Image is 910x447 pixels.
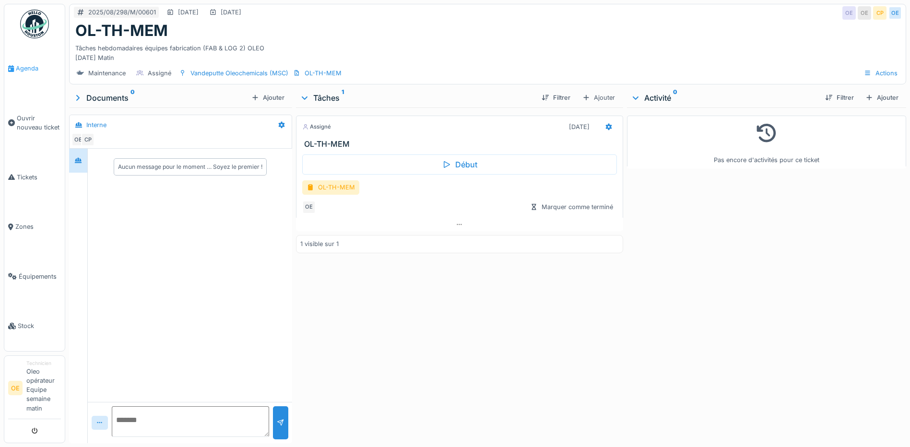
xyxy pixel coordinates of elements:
div: OE [71,133,85,146]
div: Vandeputte Oleochemicals (MSC) [190,69,288,78]
div: Ajouter [248,91,288,104]
a: Équipements [4,251,65,301]
div: Marquer comme terminé [526,200,617,213]
img: Badge_color-CXgf-gQk.svg [20,10,49,38]
div: Début [302,154,617,175]
sup: 0 [130,92,135,104]
div: OE [842,6,856,20]
li: OE [8,381,23,395]
a: Ouvrir nouveau ticket [4,94,65,153]
div: Technicien [26,360,61,367]
div: OE [302,200,316,214]
div: Aucun message pour le moment … Soyez le premier ! [118,163,262,171]
a: OE TechnicienOleo opérateur Equipe semaine matin [8,360,61,419]
div: Activité [631,92,817,104]
div: 1 visible sur 1 [300,239,339,248]
a: Zones [4,202,65,252]
div: Tâches hebdomadaires équipes fabrication (FAB & LOG 2) OLEO [DATE] Matin [75,40,900,62]
a: Agenda [4,44,65,94]
div: Assigné [148,69,171,78]
h3: OL-TH-MEM [304,140,619,149]
div: Interne [86,120,106,129]
div: 2025/08/298/M/00601 [88,8,156,17]
div: Maintenance [88,69,126,78]
div: [DATE] [569,122,590,131]
sup: 0 [673,92,677,104]
span: Agenda [16,64,61,73]
div: Ajouter [862,91,902,104]
div: Documents [73,92,248,104]
div: Filtrer [821,91,858,104]
div: Actions [860,66,902,80]
div: Ajouter [578,91,619,105]
h1: OL-TH-MEM [75,22,168,40]
a: Tickets [4,152,65,202]
div: [DATE] [221,8,241,17]
div: CP [81,133,95,146]
div: Assigné [302,123,331,131]
a: Stock [4,301,65,351]
span: Stock [18,321,61,330]
div: CP [873,6,886,20]
div: Pas encore d'activités pour ce ticket [633,120,900,165]
div: OL-TH-MEM [302,180,359,194]
sup: 1 [342,92,344,104]
div: OE [858,6,871,20]
div: [DATE] [178,8,199,17]
li: Oleo opérateur Equipe semaine matin [26,360,61,417]
div: Tâches [300,92,534,104]
div: Filtrer [538,91,574,104]
span: Ouvrir nouveau ticket [17,114,61,132]
span: Zones [15,222,61,231]
span: Tickets [17,173,61,182]
div: OE [888,6,902,20]
div: OL-TH-MEM [305,69,342,78]
span: Équipements [19,272,61,281]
